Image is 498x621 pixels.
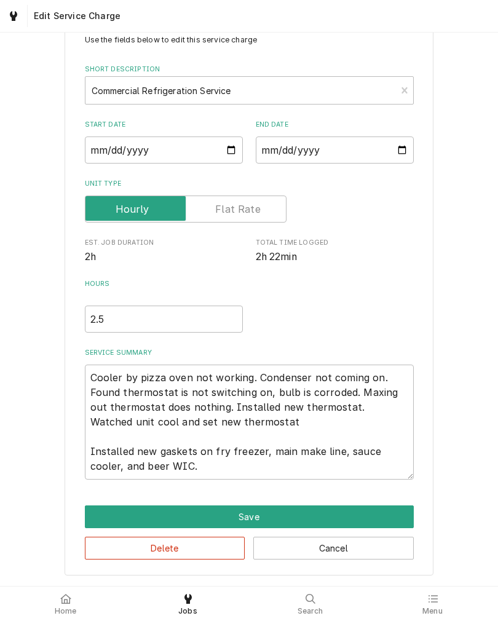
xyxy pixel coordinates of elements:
span: 2h 22min [256,251,297,263]
span: Edit Service Charge [30,10,121,22]
span: Home [55,606,77,616]
p: Use the fields below to edit this service charge [85,34,414,45]
span: Est. Job Duration [85,238,243,248]
label: Unit Type [85,179,414,189]
label: Start Date [85,120,243,130]
span: Total Time Logged [256,238,414,248]
label: End Date [256,120,414,130]
span: Est. Job Duration [85,250,243,264]
div: Short Description [85,65,414,105]
div: Est. Job Duration [85,238,243,264]
span: Menu [422,606,443,616]
span: Jobs [178,606,197,616]
div: Service Summary [85,348,414,480]
div: Button Group Row [85,528,414,560]
div: Line Item Create/Update [65,19,433,576]
span: 2h [85,251,96,263]
a: Go to Jobs [2,5,25,27]
div: Unit Type [85,179,414,223]
div: [object Object] [85,279,243,333]
div: Line Item Create/Update Form [85,34,414,480]
input: yyyy-mm-dd [256,136,414,164]
a: Search [250,589,371,619]
input: yyyy-mm-dd [85,136,243,164]
button: Cancel [253,537,414,560]
label: Service Summary [85,348,414,358]
div: Button Group Row [85,505,414,528]
div: Start Date [85,120,243,164]
a: Jobs [127,589,248,619]
div: Total Time Logged [256,238,414,264]
label: Short Description [85,65,414,74]
div: Button Group [85,505,414,560]
div: End Date [256,120,414,164]
label: Hours [85,279,243,299]
a: Home [5,589,126,619]
span: Total Time Logged [256,250,414,264]
button: Delete [85,537,245,560]
a: Menu [372,589,493,619]
span: Search [298,606,323,616]
textarea: Cooler by pizza oven not working. Condenser not coming on. Found thermostat is not switching on, ... [85,365,414,480]
button: Save [85,505,414,528]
